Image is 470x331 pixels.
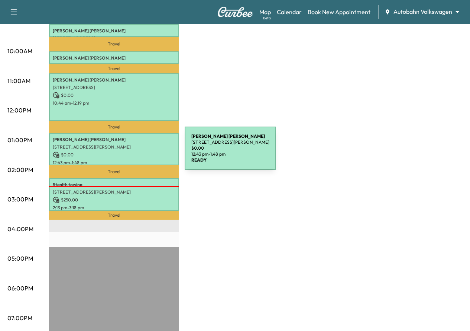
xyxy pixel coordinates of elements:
p: Travel [49,121,179,133]
p: 10:00AM [7,47,32,55]
p: 07:00PM [7,314,32,322]
p: [STREET_ADDRESS][PERSON_NAME] [53,144,175,150]
p: [PERSON_NAME] [PERSON_NAME] [53,28,175,34]
p: 04:00PM [7,225,33,233]
p: [PERSON_NAME] [PERSON_NAME] [53,55,175,61]
p: 2:13 pm - 3:18 pm [53,205,175,211]
p: 01:00PM [7,136,32,144]
p: $ 0.00 [53,152,175,158]
p: Stealth towing [53,182,175,188]
p: 02:00PM [7,165,33,174]
p: 03:00PM [7,195,33,204]
p: Travel [49,64,179,73]
p: 12:43 pm - 1:48 pm [53,160,175,166]
p: [STREET_ADDRESS] [53,63,175,69]
p: [STREET_ADDRESS] [53,35,175,41]
p: [PERSON_NAME] [PERSON_NAME] [53,77,175,83]
a: MapBeta [259,7,271,16]
p: $ 250.00 [53,197,175,203]
p: 12:00PM [7,106,31,115]
a: Book New Appointment [308,7,370,16]
img: Curbee Logo [217,7,253,17]
p: Travel [49,211,179,220]
div: Beta [263,15,271,21]
span: Autobahn Volkswagen [393,7,452,16]
p: [PERSON_NAME] [PERSON_NAME] [53,137,175,143]
p: Travel [49,37,179,51]
p: 11:00AM [7,76,30,85]
a: Calendar [277,7,302,16]
p: Travel [49,165,179,178]
p: [STREET_ADDRESS] [53,85,175,90]
p: [STREET_ADDRESS][PERSON_NAME] [53,189,175,195]
p: 06:00PM [7,284,33,293]
p: 05:00PM [7,254,33,263]
p: 10:44 am - 12:19 pm [53,100,175,106]
p: $ 0.00 [53,92,175,99]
